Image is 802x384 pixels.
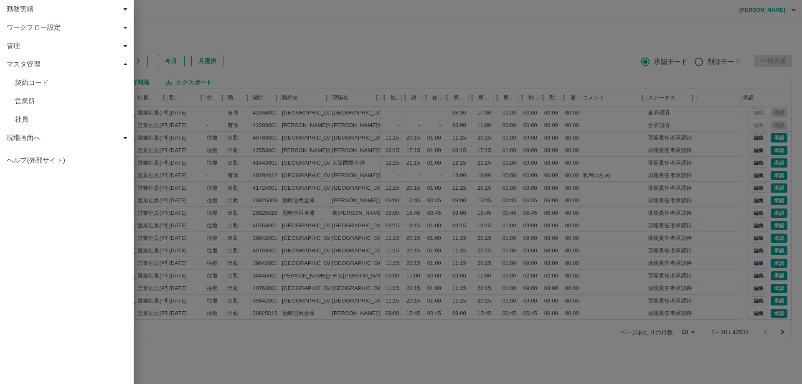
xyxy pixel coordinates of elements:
span: 契約コード [15,78,127,88]
span: 管理 [7,41,130,51]
span: ヘルプ(外部サイト) [7,155,127,165]
span: ワークフロー設定 [7,23,130,33]
span: 勤務実績 [7,4,130,14]
span: 社員 [15,114,127,125]
span: 営業所 [15,96,127,106]
span: 現場画面へ [7,133,130,143]
span: マスタ管理 [7,59,130,69]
